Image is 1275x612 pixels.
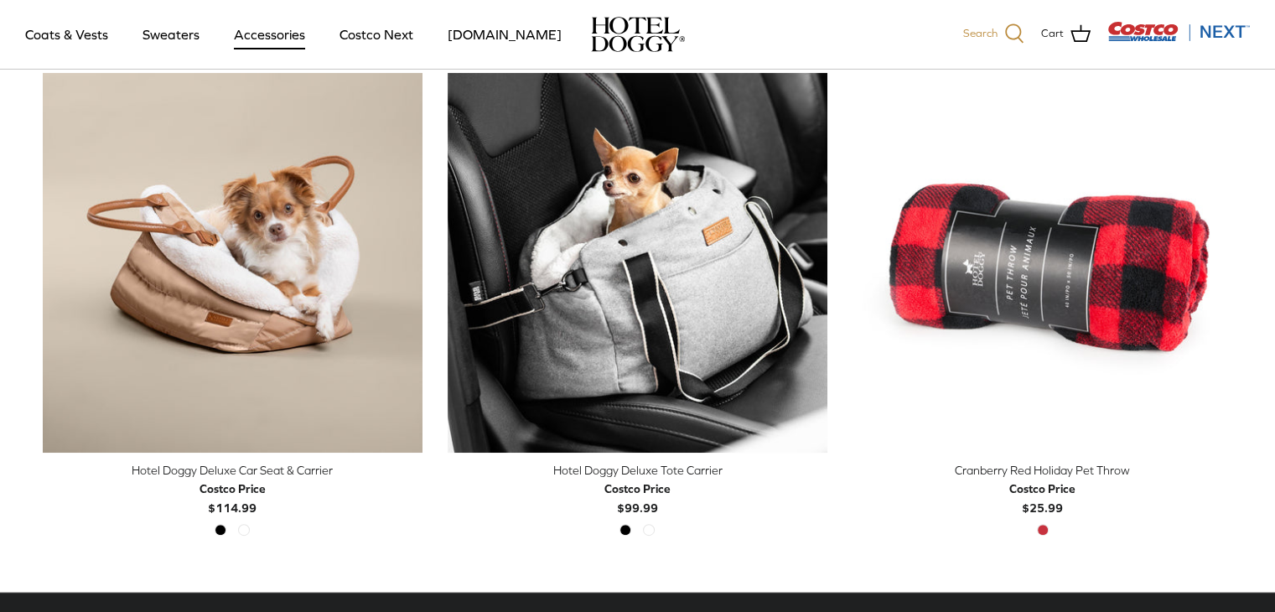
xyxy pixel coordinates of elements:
[448,73,827,453] a: Hotel Doggy Deluxe Tote Carrier
[1009,480,1075,514] b: $25.99
[43,461,422,517] a: Hotel Doggy Deluxe Car Seat & Carrier Costco Price$114.99
[127,6,215,63] a: Sweaters
[43,461,422,480] div: Hotel Doggy Deluxe Car Seat & Carrier
[591,17,685,52] img: hoteldoggycom
[200,480,266,514] b: $114.99
[591,17,685,52] a: hoteldoggy.com hoteldoggycom
[324,6,428,63] a: Costco Next
[219,6,320,63] a: Accessories
[1107,32,1250,44] a: Visit Costco Next
[1009,480,1075,498] div: Costco Price
[1041,23,1091,45] a: Cart
[963,23,1024,45] a: Search
[433,6,577,63] a: [DOMAIN_NAME]
[1107,21,1250,42] img: Costco Next
[200,480,266,498] div: Costco Price
[853,461,1232,517] a: Cranberry Red Holiday Pet Throw Costco Price$25.99
[853,461,1232,480] div: Cranberry Red Holiday Pet Throw
[604,480,671,498] div: Costco Price
[853,73,1232,453] a: Cranberry Red Holiday Pet Throw
[1041,25,1064,43] span: Cart
[963,25,998,43] span: Search
[448,461,827,480] div: Hotel Doggy Deluxe Tote Carrier
[10,6,123,63] a: Coats & Vests
[43,73,422,453] a: Hotel Doggy Deluxe Car Seat & Carrier
[604,480,671,514] b: $99.99
[448,461,827,517] a: Hotel Doggy Deluxe Tote Carrier Costco Price$99.99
